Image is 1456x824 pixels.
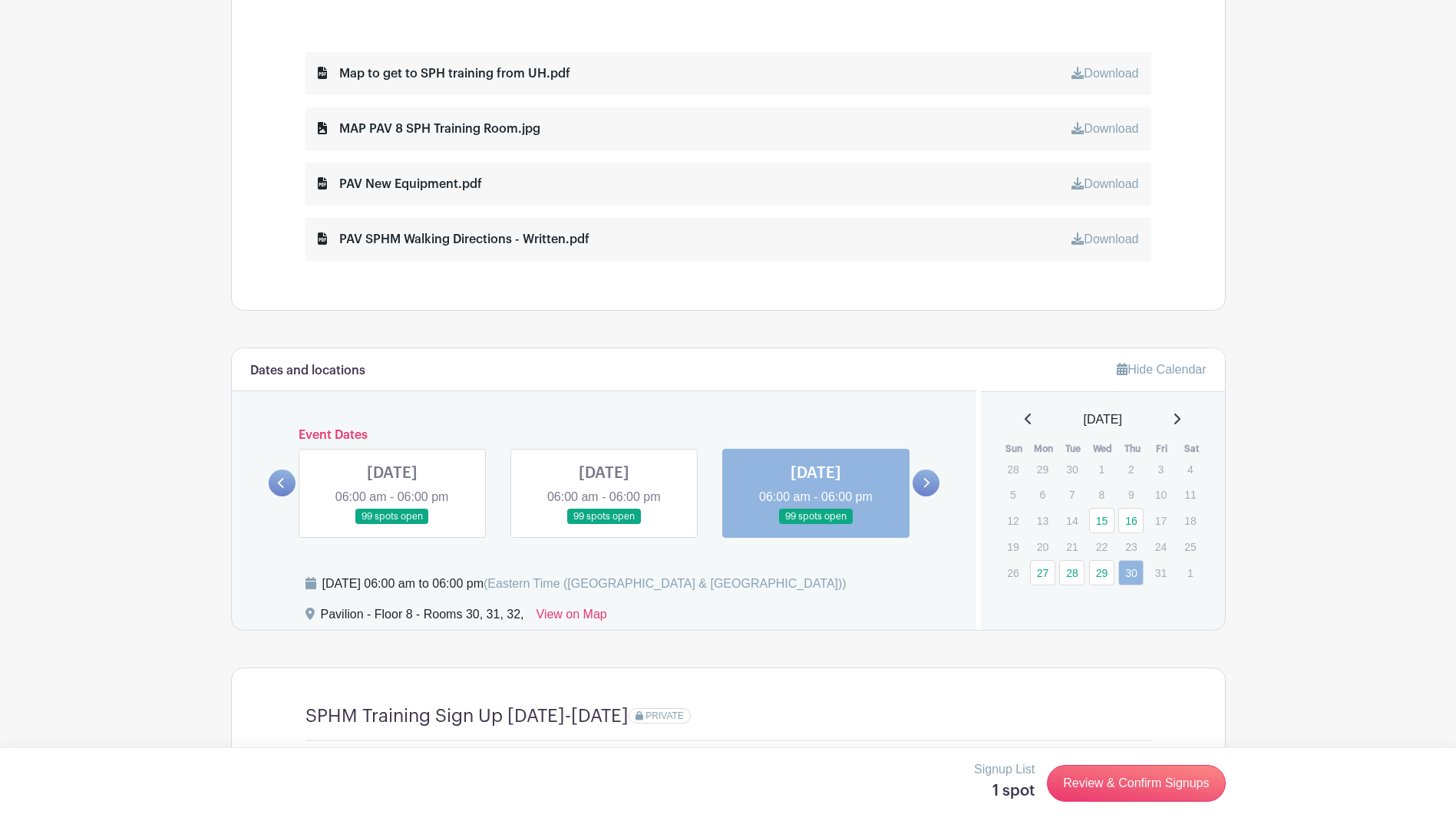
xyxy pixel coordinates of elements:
p: 1 [1177,561,1203,585]
p: 4 [1177,457,1203,481]
a: 15 [1089,508,1114,533]
a: Download [1071,67,1138,80]
p: 6 [1030,483,1055,506]
a: View on Map [537,605,607,630]
p: 28 [1000,457,1025,481]
a: Download [1071,177,1138,190]
div: PAV New Equipment.pdf [318,175,482,193]
p: 21 [1059,535,1085,559]
div: Map to get to SPH training from UH.pdf [318,64,570,83]
p: 14 [1059,509,1085,532]
h5: 1 spot [974,782,1035,800]
p: 17 [1148,509,1174,532]
p: 29 [1030,457,1055,481]
p: 1 [1089,457,1114,481]
h4: SPHM Training Sign Up [DATE]-[DATE] [305,705,629,727]
th: Sat [1177,441,1207,456]
th: Fri [1147,441,1177,456]
span: (Eastern Time ([GEOGRAPHIC_DATA] & [GEOGRAPHIC_DATA])) [484,577,847,590]
h6: Dates and locations [250,364,365,378]
th: Wed [1088,441,1118,456]
p: 11 [1177,483,1203,506]
p: 26 [1000,561,1025,585]
p: 9 [1118,483,1144,506]
p: 3 [1148,457,1174,481]
div: Pavilion - Floor 8 - Rooms 30, 31, 32, [321,605,524,630]
a: 29 [1089,560,1114,585]
p: 13 [1030,509,1055,532]
p: 2 [1118,457,1144,481]
a: Hide Calendar [1117,363,1206,376]
div: MAP PAV 8 SPH Training Room.jpg [318,120,540,138]
p: 23 [1118,535,1144,559]
p: 19 [1000,535,1025,559]
h6: Event Dates [295,428,913,443]
div: [DATE] 06:00 am to 06:00 pm [322,575,847,593]
p: 12 [1000,509,1025,532]
p: 31 [1148,561,1174,585]
div: PAV SPHM Walking Directions - Written.pdf [318,230,589,249]
p: 5 [1000,483,1025,506]
th: Tue [1058,441,1088,456]
th: Thu [1118,441,1147,456]
p: 25 [1177,535,1203,559]
p: 30 [1059,457,1085,481]
p: 22 [1089,535,1114,559]
th: Mon [1029,441,1059,456]
p: 24 [1148,535,1174,559]
span: PRIVATE [645,710,684,721]
a: Download [1071,232,1138,246]
th: Sun [999,441,1029,456]
a: 28 [1059,560,1085,585]
p: 7 [1059,483,1085,506]
p: 8 [1089,483,1114,506]
p: 20 [1030,535,1055,559]
span: [DATE] [1084,410,1122,429]
a: 27 [1030,560,1055,585]
p: Signup List [974,760,1035,779]
a: 30 [1118,560,1144,585]
a: 16 [1118,508,1144,533]
a: Download [1071,122,1138,135]
p: 10 [1148,483,1174,506]
p: 18 [1177,509,1203,532]
a: Review & Confirm Signups [1047,765,1225,802]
